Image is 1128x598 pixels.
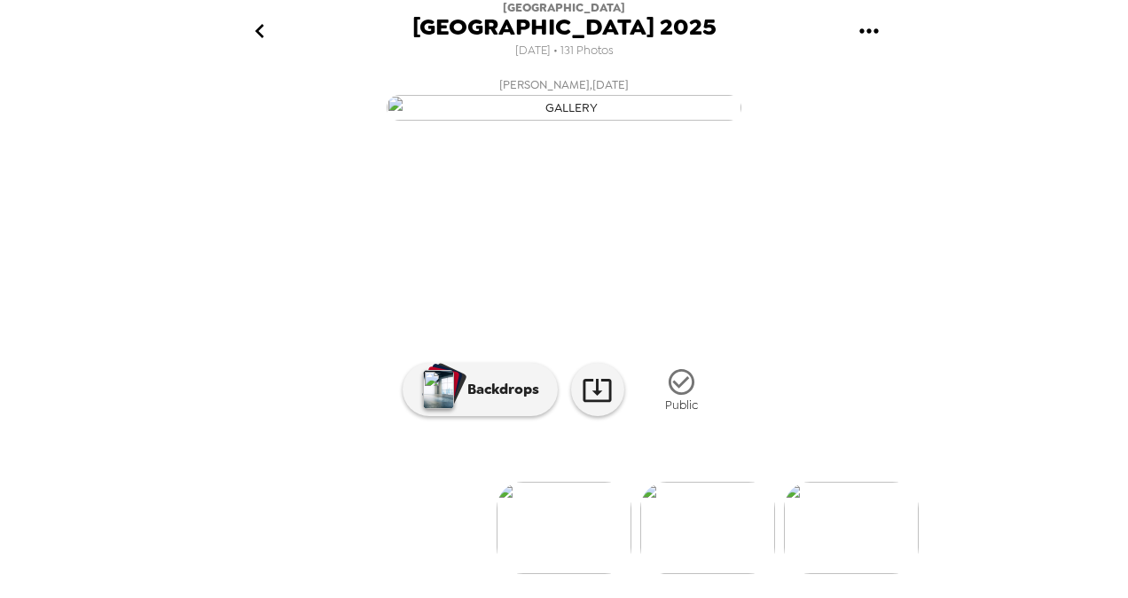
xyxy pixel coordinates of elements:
[403,363,558,416] button: Backdrops
[412,15,717,39] span: [GEOGRAPHIC_DATA] 2025
[497,482,631,574] img: gallery
[784,482,919,574] img: gallery
[387,95,741,121] img: gallery
[665,397,698,413] span: Public
[840,3,897,60] button: gallery menu
[638,357,726,423] button: Public
[499,75,629,95] span: [PERSON_NAME] , [DATE]
[458,379,539,400] p: Backdrops
[231,3,288,60] button: go back
[640,482,775,574] img: gallery
[209,69,919,126] button: [PERSON_NAME],[DATE]
[515,39,614,63] span: [DATE] • 131 Photos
